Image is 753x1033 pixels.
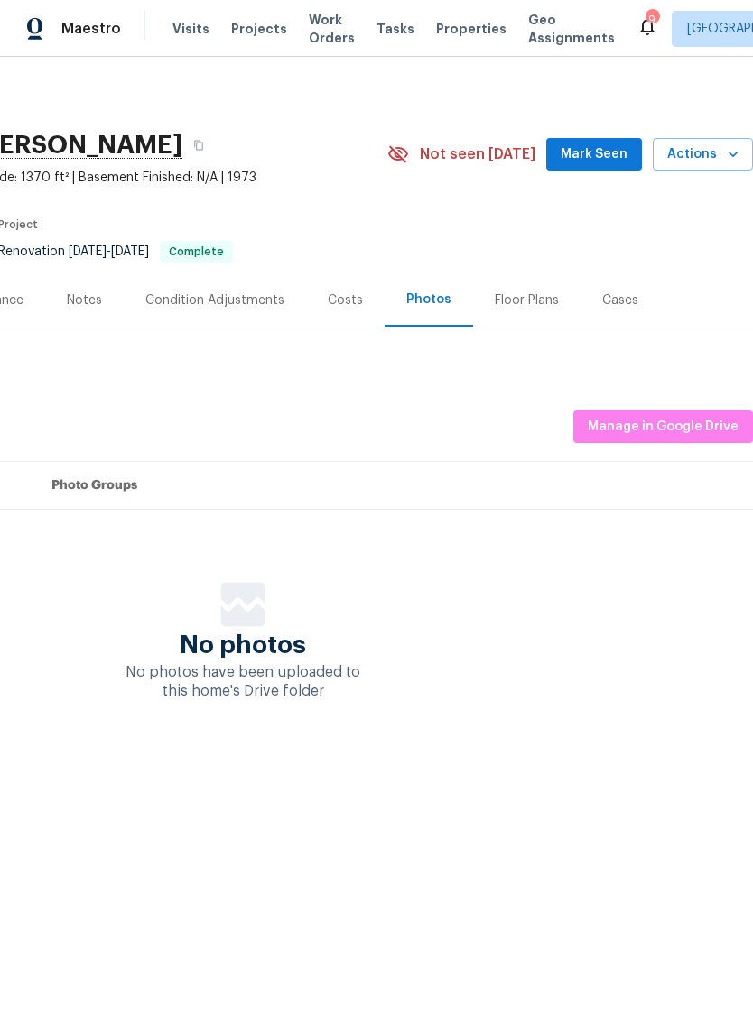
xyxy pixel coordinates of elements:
span: [DATE] [111,245,149,258]
span: Maestro [61,20,121,38]
button: Copy Address [182,129,215,161]
span: Complete [162,246,231,257]
button: Actions [653,138,753,171]
span: No photos [180,636,306,654]
div: Condition Adjustments [145,291,284,309]
span: Geo Assignments [528,11,615,47]
span: Visits [172,20,209,38]
span: Properties [436,20,507,38]
span: Actions [667,143,739,166]
span: Tasks [376,23,414,35]
span: Projects [231,20,287,38]
div: Photos [406,291,451,309]
div: Costs [328,291,363,309]
div: Notes [67,291,102,309]
span: No photos have been uploaded to this home's Drive folder [125,665,360,698]
div: 9 [646,11,658,29]
div: Floor Plans [495,291,559,309]
div: Cases [602,291,638,309]
span: Not seen [DATE] [420,145,535,163]
span: Mark Seen [561,143,627,166]
th: Photo Groups [37,462,753,510]
span: Manage in Google Drive [588,416,739,438]
span: Work Orders [309,11,355,47]
button: Manage in Google Drive [573,410,753,444]
span: [DATE] [69,245,107,258]
button: Mark Seen [546,138,642,171]
span: - [69,245,149,258]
